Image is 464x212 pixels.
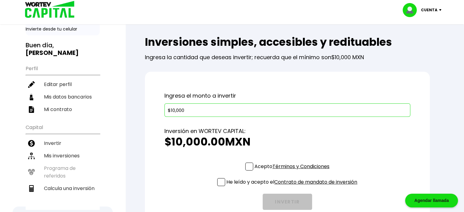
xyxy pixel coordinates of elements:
a: Contrato de mandato de inversión [274,178,357,185]
h2: Inversiones simples, accesibles y redituables [145,36,430,48]
img: editar-icon.952d3147.svg [28,81,35,88]
h3: Buen día, [26,41,100,57]
img: profile-image [403,3,421,17]
a: Invertir [26,137,100,149]
a: Mi contrato [26,103,100,116]
p: Ingresa el monto a invertir [164,91,410,100]
img: inversiones-icon.6695dc30.svg [28,153,35,159]
div: Agendar llamada [405,194,458,207]
p: Cuenta [421,5,437,15]
ul: Perfil [26,62,100,116]
a: Mis datos bancarios [26,91,100,103]
h2: $10,000.00 MXN [164,136,410,148]
img: contrato-icon.f2db500c.svg [28,106,35,113]
img: icon-down [437,9,446,11]
img: calculadora-icon.17d418c4.svg [28,185,35,192]
p: Inversión en WORTEV CAPITAL: [164,127,410,136]
p: Invierte desde tu celular [26,26,100,32]
p: Acepto [254,163,329,170]
span: $10,000 MXN [331,53,364,61]
img: invertir-icon.b3b967d7.svg [28,140,35,147]
img: datos-icon.10cf9172.svg [28,94,35,100]
p: He leído y acepto el [226,178,357,186]
ul: Capital [26,120,100,210]
p: Ingresa la cantidad que deseas invertir; recuerda que el mínimo son [145,48,430,62]
a: Calcula una inversión [26,182,100,195]
a: Mis inversiones [26,149,100,162]
button: INVERTIR [263,194,312,210]
a: Editar perfil [26,78,100,91]
a: Términos y Condiciones [272,163,329,170]
b: [PERSON_NAME] [26,49,79,57]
